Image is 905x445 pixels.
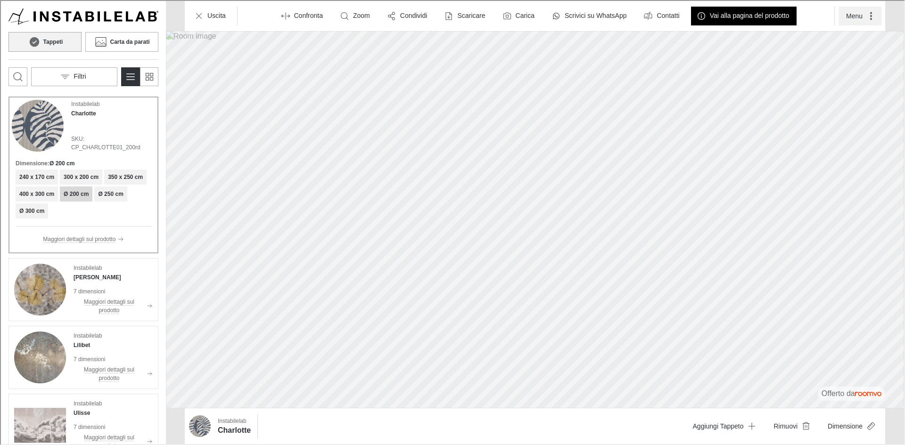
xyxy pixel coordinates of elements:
p: Instabilelab [70,99,99,107]
button: Condividi [380,6,434,24]
label: Carica [515,10,534,20]
p: Zoom [352,10,369,20]
button: More actions [838,6,880,24]
button: Apri la casella di ricerca [8,66,26,85]
p: 7 dimensioni [73,422,152,430]
button: Open size menu [819,416,880,435]
button: Open the filters menu [30,66,116,85]
h6: Charlotte [217,424,250,435]
h6: Ø 200 cm [49,158,74,167]
button: 350 x 250 cm [103,169,146,184]
button: Aggiungi Tappeto [684,416,762,435]
button: Ø 300 cm [15,202,47,218]
div: See Cheryl in the room [8,257,157,320]
img: Charlotte. Link opens in a new window. [11,99,63,151]
h4: Lilibet [73,340,89,348]
p: Scrivici su WhatsApp [564,10,625,20]
button: 240 x 170 cm [15,169,57,184]
button: Tappeti [8,31,81,51]
p: Filtri [73,71,85,81]
p: Contatti [656,10,678,20]
button: Maggiori dettagli sul prodotto [73,364,152,382]
p: Vai alla pagina del prodotto [709,10,789,20]
span: SKU: CP_CHARLOTTE01_200rd [70,134,154,151]
div: Product List Mode Selector [120,66,157,85]
p: Instabilelab [73,331,101,339]
img: roomvo_wordmark.svg [854,391,880,395]
img: Logo representing Instabilelab. [8,8,157,24]
h6: Ø 250 cm [97,189,122,197]
button: Remove product [765,416,815,435]
p: Scaricare [456,10,484,20]
h6: Carta da parati [109,37,148,45]
p: Uscita [206,10,225,20]
h4: Cheryl [73,272,120,281]
p: Condividi [399,10,427,20]
img: Cheryl. Link opens in a new window. [13,263,65,315]
button: Maggiori dettagli sul prodotto [73,296,152,315]
button: Scaricare [437,6,492,24]
button: 400 x 300 cm [15,186,57,201]
button: Maggiori dettagli sul prodotto [42,233,123,243]
button: Ø 250 cm [93,186,126,201]
button: Zoom room image [333,6,377,24]
img: Lilibet. Link opens in a new window. [13,331,65,382]
h6: Tappeti [42,37,62,45]
h6: Ø 300 cm [18,206,43,214]
button: Carta da parati [84,31,157,51]
button: 300 x 200 cm [59,169,101,184]
p: Maggiori dettagli sul prodotto [42,234,115,243]
p: Instabilelab [217,416,246,424]
p: 7 dimensioni [73,286,152,295]
button: Contatti [637,6,686,24]
button: Enter compare mode [274,6,329,24]
h6: 240 x 170 cm [18,172,53,180]
p: 7 dimensioni [73,354,152,363]
p: Instabilelab [73,398,101,407]
p: Offerto da [821,388,880,398]
button: Show details for Charlotte [214,414,253,437]
h6: 300 x 200 cm [63,172,98,180]
button: Uscita [188,6,232,24]
h6: 400 x 300 cm [18,189,53,197]
h6: Ø 200 cm [63,189,88,197]
button: Passa alla visualizzazione dettagliata [120,66,139,85]
h4: Ulisse [73,408,89,416]
p: Instabilelab [73,263,101,271]
button: Ø 200 cm [59,186,91,201]
h6: Dimensione : [15,158,49,167]
button: Carica una foto della tua stanza [496,6,541,24]
button: Passa alla visualizzazione semplice [139,66,157,85]
img: Charlotte [188,414,210,436]
div: Il visualizzatore è fornito da Roomvo. [821,388,880,398]
div: See Lilibet in the room [8,325,157,388]
h4: Charlotte [70,108,95,117]
button: Vai alla pagina del prodotto [690,6,796,24]
p: Confronta [293,10,322,20]
p: Maggiori dettagli sul prodotto [73,364,144,381]
h6: 350 x 250 cm [107,172,142,180]
a: Vai al sito web di Instabilelab . [8,8,157,24]
p: Maggiori dettagli sul prodotto [73,297,144,314]
button: Scrivici su WhatsApp [545,6,633,24]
